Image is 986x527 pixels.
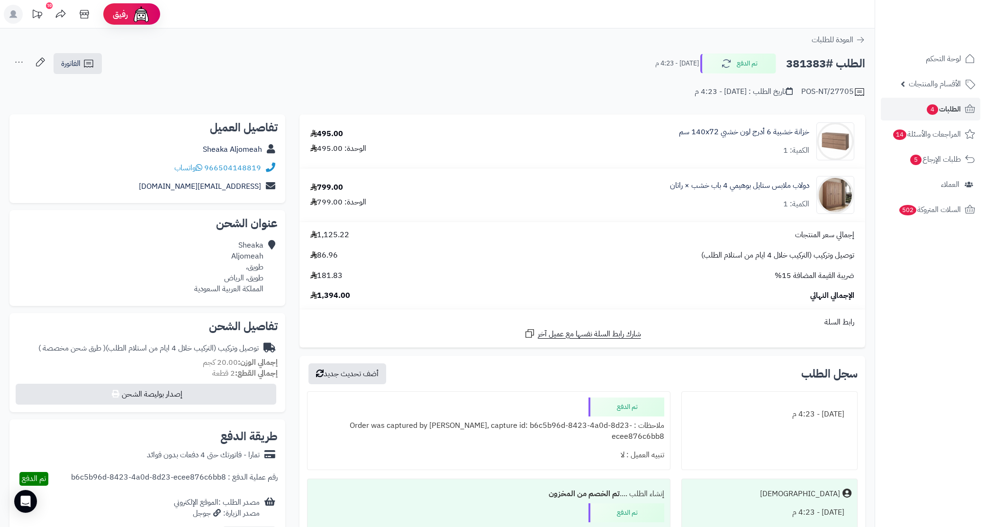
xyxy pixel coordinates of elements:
[25,5,49,26] a: تحديثات المنصة
[14,490,37,513] div: Open Intercom Messenger
[679,127,809,138] a: خزانة خشبية 6 أدرج لون خشبي 140x72 سم
[926,102,961,116] span: الطلبات
[303,317,861,328] div: رابط السلة
[881,148,980,171] a: طلبات الإرجاع5
[308,363,386,384] button: أضف تحديث جديد
[893,129,907,140] span: 14
[655,59,699,68] small: [DATE] - 4:23 م
[174,508,260,519] div: مصدر الزيارة: جوجل
[941,178,959,191] span: العملاء
[17,218,278,229] h2: عنوان الشحن
[310,250,338,261] span: 86.96
[588,398,664,416] div: تم الدفع
[881,198,980,221] a: السلات المتروكة502
[46,2,53,9] div: 10
[204,162,261,174] a: 966504148819
[910,155,922,166] span: 5
[38,342,106,354] span: ( طرق شحن مخصصة )
[174,162,202,174] a: واتساب
[139,181,261,192] a: [EMAIL_ADDRESS][DOMAIN_NAME]
[17,122,278,133] h2: تفاصيل العميل
[817,176,854,214] img: 1749977265-1-90x90.jpg
[927,104,939,115] span: 4
[909,77,961,91] span: الأقسام والمنتجات
[132,5,151,24] img: ai-face.png
[695,86,793,97] div: تاريخ الطلب : [DATE] - 4:23 م
[194,240,263,294] div: Sheaka Aljomeah طويق، طويق، الرياض المملكة العربية السعودية
[203,357,278,368] small: 20.00 كجم
[310,290,350,301] span: 1,394.00
[174,497,260,519] div: مصدر الطلب :الموقع الإلكتروني
[892,128,961,141] span: المراجعات والأسئلة
[881,173,980,196] a: العملاء
[783,199,809,210] div: الكمية: 1
[313,485,664,503] div: إنشاء الطلب ....
[38,343,259,354] div: توصيل وتركيب (التركيب خلال 4 ايام من استلام الطلب)
[922,21,977,41] img: logo-2.png
[203,144,262,155] a: Sheaka Aljomeah
[898,203,961,216] span: السلات المتروكة
[212,368,278,379] small: 2 قطعة
[899,205,916,216] span: 502
[701,250,854,261] span: توصيل وتركيب (التركيب خلال 4 ايام من استلام الطلب)
[22,473,46,484] span: تم الدفع
[817,122,854,160] img: 1752058398-1(9)-90x90.jpg
[783,145,809,156] div: الكمية: 1
[313,416,664,446] div: ملاحظات : Order was captured by [PERSON_NAME], capture id: b6c5b96d-8423-4a0d-8d23-ecee876c6bb8
[926,52,961,65] span: لوحة التحكم
[113,9,128,20] span: رفيق
[670,180,809,191] a: دولاب ملابس ستايل بوهيمي 4 باب خشب × راتان
[801,368,858,379] h3: سجل الطلب
[310,182,343,193] div: 799.00
[881,47,980,70] a: لوحة التحكم
[310,129,343,139] div: 495.00
[17,321,278,332] h2: تفاصيل الشحن
[61,58,81,69] span: الفاتورة
[786,54,865,74] h2: الطلب #381383
[812,34,853,46] span: العودة للطلبات
[700,54,776,74] button: تم الدفع
[760,489,840,499] div: [DEMOGRAPHIC_DATA]
[881,123,980,146] a: المراجعات والأسئلة14
[881,98,980,120] a: الطلبات4
[147,450,260,461] div: تمارا - فاتورتك حتى 4 دفعات بدون فوائد
[812,34,865,46] a: العودة للطلبات
[687,503,851,522] div: [DATE] - 4:23 م
[795,230,854,240] span: إجمالي سعر المنتجات
[524,328,641,340] a: شارك رابط السلة نفسها مع عميل آخر
[310,230,349,240] span: 1,125.22
[538,329,641,340] span: شارك رابط السلة نفسها مع عميل آخر
[313,446,664,464] div: تنبيه العميل : لا
[549,488,620,499] b: تم الخصم من المخزون
[71,472,278,486] div: رقم عملية الدفع : b6c5b96d-8423-4a0d-8d23-ecee876c6bb8
[775,270,854,281] span: ضريبة القيمة المضافة 15%
[310,270,343,281] span: 181.83
[588,503,664,522] div: تم الدفع
[235,368,278,379] strong: إجمالي القطع:
[238,357,278,368] strong: إجمالي الوزن:
[310,143,366,154] div: الوحدة: 495.00
[801,86,865,98] div: POS-NT/27705
[54,53,102,74] a: الفاتورة
[310,197,366,208] div: الوحدة: 799.00
[810,290,854,301] span: الإجمالي النهائي
[687,405,851,424] div: [DATE] - 4:23 م
[220,431,278,442] h2: طريقة الدفع
[909,153,961,166] span: طلبات الإرجاع
[16,384,276,405] button: إصدار بوليصة الشحن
